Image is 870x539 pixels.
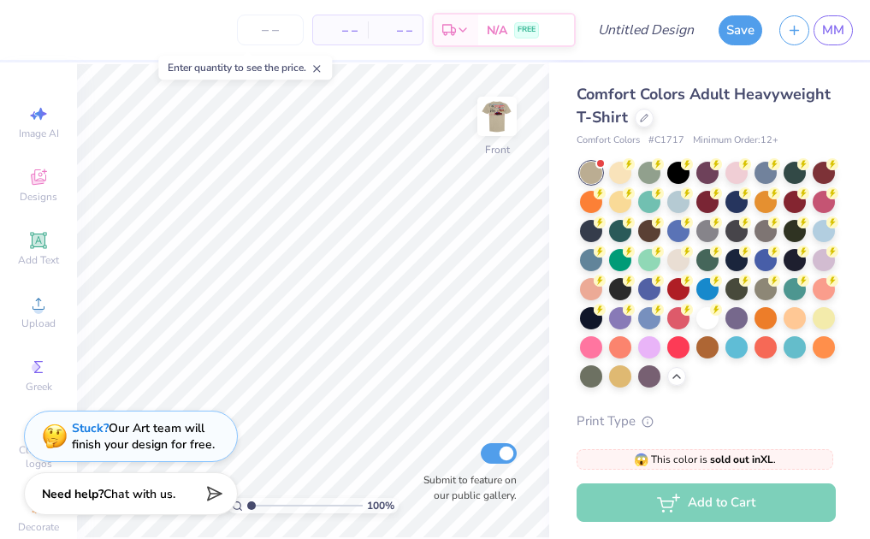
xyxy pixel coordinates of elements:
[634,452,648,468] span: 😱
[42,486,104,502] strong: Need help?
[710,453,773,466] strong: sold out in XL
[480,99,514,133] img: Front
[18,253,59,267] span: Add Text
[485,142,510,157] div: Front
[104,486,175,502] span: Chat with us.
[584,13,710,47] input: Untitled Design
[719,15,762,45] button: Save
[648,133,684,148] span: # C1717
[577,412,836,431] div: Print Type
[814,15,853,45] a: MM
[414,472,517,503] label: Submit to feature on our public gallery.
[21,317,56,330] span: Upload
[72,420,109,436] strong: Stuck?
[158,56,332,80] div: Enter quantity to see the price.
[634,452,776,467] span: This color is .
[518,24,536,36] span: FREE
[822,21,844,40] span: MM
[378,21,412,39] span: – –
[72,420,215,453] div: Our Art team will finish your design for free.
[577,84,831,127] span: Comfort Colors Adult Heavyweight T-Shirt
[577,133,640,148] span: Comfort Colors
[9,443,68,471] span: Clipart & logos
[367,498,394,513] span: 100 %
[237,15,304,45] input: – –
[20,190,57,204] span: Designs
[487,21,507,39] span: N/A
[18,520,59,534] span: Decorate
[19,127,59,140] span: Image AI
[26,380,52,394] span: Greek
[323,21,358,39] span: – –
[693,133,778,148] span: Minimum Order: 12 +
